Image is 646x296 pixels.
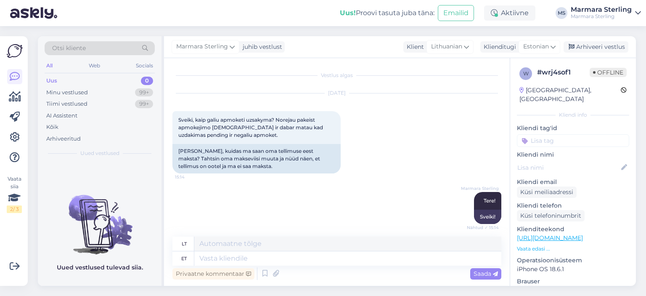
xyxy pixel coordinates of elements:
p: Kliendi telefon [517,201,629,210]
p: Uued vestlused tulevad siia. [57,263,143,272]
p: iPhone OS 18.6.1 [517,265,629,274]
div: Web [87,60,102,71]
div: Vaata siia [7,175,22,213]
div: Minu vestlused [46,88,88,97]
div: Proovi tasuta juba täna: [340,8,434,18]
div: Marmara Sterling [571,6,632,13]
div: [PERSON_NAME], kuidas ma saan oma tellimuse eest maksta? Tahtsin oma makseviisi muuta ja nüüd näe... [172,144,341,173]
span: Tere! [484,197,495,204]
span: w [523,70,529,77]
span: Uued vestlused [80,149,119,157]
p: Vaata edasi ... [517,245,629,253]
p: Operatsioonisüsteem [517,256,629,265]
div: Marmara Sterling [571,13,632,20]
img: Askly Logo [7,43,23,59]
div: juhib vestlust [239,43,282,51]
a: [URL][DOMAIN_NAME] [517,234,583,242]
div: Klient [403,43,424,51]
div: Privaatne kommentaar [172,268,254,280]
div: et [181,251,187,266]
div: Arhiveeri vestlus [564,41,628,53]
button: Emailid [438,5,474,21]
span: Marmara Sterling [176,42,228,51]
div: Kliendi info [517,111,629,119]
span: Saada [474,270,498,277]
div: lt [182,237,187,251]
input: Lisa nimi [517,163,620,172]
span: Marmara Sterling [461,185,499,192]
div: Küsi meiliaadressi [517,187,577,198]
div: Socials [134,60,155,71]
div: Sveiki! [474,210,501,224]
span: Offline [590,68,627,77]
span: Sveiki, kaip galiu apmoketi uzsakyma? Norejau pakeist apmokejimo [DEMOGRAPHIC_DATA] ir dabar mata... [178,117,324,138]
div: [GEOGRAPHIC_DATA], [GEOGRAPHIC_DATA] [519,86,621,104]
img: No chats [38,180,161,256]
div: 99+ [135,100,153,108]
div: AI Assistent [46,112,77,120]
div: 0 [141,77,153,85]
b: Uus! [340,9,356,17]
span: Otsi kliente [52,44,86,53]
div: Vestlus algas [172,72,501,79]
input: Lisa tag [517,134,629,147]
div: Küsi telefoninumbrit [517,210,585,221]
div: # wrj4sof1 [537,67,590,77]
div: 2 / 3 [7,205,22,213]
div: 99+ [135,88,153,97]
div: All [45,60,54,71]
div: [DATE] [172,89,501,97]
p: Kliendi tag'id [517,124,629,133]
div: Aktiivne [484,5,535,21]
div: MS [556,7,567,19]
span: Estonian [523,42,549,51]
div: Tiimi vestlused [46,100,87,108]
span: Lithuanian [431,42,462,51]
div: Kõik [46,123,58,131]
p: Kliendi nimi [517,150,629,159]
span: Nähtud ✓ 15:14 [467,224,499,231]
p: Brauser [517,277,629,286]
p: Klienditeekond [517,225,629,234]
p: Kliendi email [517,178,629,187]
div: Klienditugi [480,43,516,51]
div: Uus [46,77,57,85]
div: Arhiveeritud [46,135,81,143]
span: 15:14 [175,174,207,180]
a: Marmara SterlingMarmara Sterling [571,6,641,20]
